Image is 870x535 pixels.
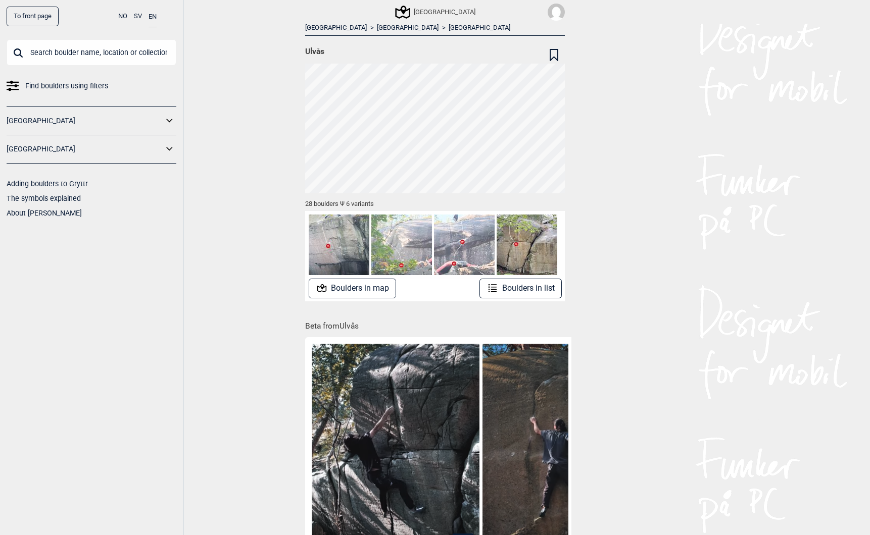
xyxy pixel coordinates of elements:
[7,180,88,188] a: Adding boulders to Gryttr
[305,193,565,211] div: 28 boulders Ψ 6 variants
[397,6,475,18] div: [GEOGRAPHIC_DATA]
[134,7,142,26] button: SV
[377,24,439,32] a: [GEOGRAPHIC_DATA]
[7,142,163,156] a: [GEOGRAPHIC_DATA]
[449,24,510,32] a: [GEOGRAPHIC_DATA]
[118,7,127,26] button: NO
[7,209,82,217] a: About [PERSON_NAME]
[370,24,374,32] span: >
[548,4,565,21] img: User fallback1
[309,279,397,298] button: Boulders in map
[305,314,565,332] h1: Beta from Ulvås
[305,24,367,32] a: [GEOGRAPHIC_DATA]
[7,79,176,93] a: Find boulders using filters
[497,215,557,275] img: Gundam
[309,215,369,275] img: Cloud swinger
[7,114,163,128] a: [GEOGRAPHIC_DATA]
[434,215,495,275] img: Black shelf
[371,215,432,275] img: 6 minuter
[7,194,81,202] a: The symbols explained
[7,7,59,26] a: To front page
[305,46,324,57] span: Ulvås
[479,279,562,298] button: Boulders in list
[25,79,108,93] span: Find boulders using filters
[149,7,157,27] button: EN
[7,39,176,66] input: Search boulder name, location or collection
[442,24,446,32] span: >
